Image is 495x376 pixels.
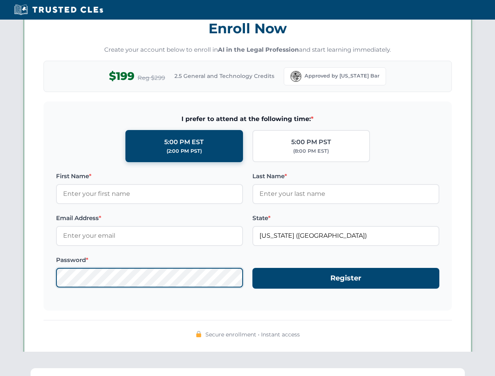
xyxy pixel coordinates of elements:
[305,72,379,80] span: Approved by [US_STATE] Bar
[196,331,202,337] img: 🔒
[56,213,243,223] label: Email Address
[138,73,165,83] span: Reg $299
[252,213,439,223] label: State
[252,268,439,289] button: Register
[252,226,439,246] input: Florida (FL)
[205,330,300,339] span: Secure enrollment • Instant access
[44,45,452,54] p: Create your account below to enroll in and start learning immediately.
[44,16,452,41] h3: Enroll Now
[56,114,439,124] span: I prefer to attend at the following time:
[293,147,329,155] div: (8:00 PM EST)
[164,137,204,147] div: 5:00 PM EST
[252,172,439,181] label: Last Name
[290,71,301,82] img: Florida Bar
[12,4,105,16] img: Trusted CLEs
[56,226,243,246] input: Enter your email
[167,147,202,155] div: (2:00 PM PST)
[291,137,331,147] div: 5:00 PM PST
[109,67,134,85] span: $199
[56,172,243,181] label: First Name
[56,255,243,265] label: Password
[218,46,299,53] strong: AI in the Legal Profession
[56,184,243,204] input: Enter your first name
[252,184,439,204] input: Enter your last name
[174,72,274,80] span: 2.5 General and Technology Credits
